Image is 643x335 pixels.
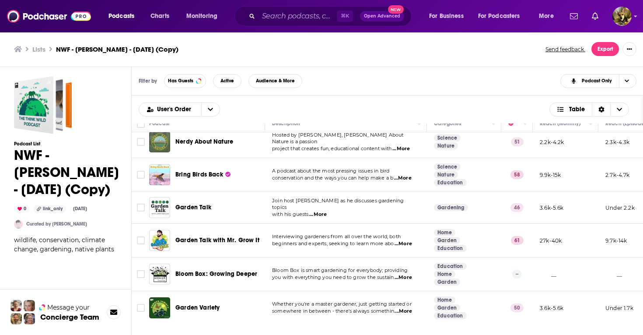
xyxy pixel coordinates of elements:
[33,205,66,213] div: link_only
[243,6,420,26] div: Search podcasts, credits, & more...
[14,147,119,198] h1: NWF - [PERSON_NAME] - [DATE] (Copy)
[14,236,114,253] span: wildlife, conservation, climate change, gardening, native plants
[605,171,630,179] p: 2.7k-4.7k
[24,313,35,324] img: Barbara Profile
[272,211,309,217] span: with his guests
[434,204,468,211] a: Gardening
[434,271,455,278] a: Home
[32,45,45,53] h3: Lists
[533,9,565,23] button: open menu
[543,46,588,53] button: Send feedback.
[272,197,404,211] span: Join host [PERSON_NAME] as he discusses gardening topics
[137,270,145,278] span: Toggle select row
[220,78,234,83] span: Active
[175,303,220,312] a: Garden Variety
[14,205,30,213] div: 0
[434,304,460,311] a: Garden
[272,233,401,240] span: Interviewing gardeners from all over the world, both
[423,9,475,23] button: open menu
[434,134,461,141] a: Science
[622,42,636,56] button: Show More Button
[175,270,257,278] span: Bloom Box: Growing Deeper
[248,74,302,88] button: Audience & More
[149,131,170,152] img: Nerdy About Nature
[539,10,554,22] span: More
[512,270,522,279] p: --
[434,142,458,149] a: Nature
[150,10,169,22] span: Charts
[137,171,145,179] span: Toggle select row
[272,175,393,181] span: conservation and the ways you can help make a b
[569,106,585,113] span: Table
[582,78,612,83] span: Podcast Only
[47,303,90,312] span: Message your
[272,132,404,145] span: Hosted by [PERSON_NAME], [PERSON_NAME] About Nature is a passion
[14,76,72,134] span: NWF - David Mizejewski - Sept 19, 2025 (Copy)
[540,237,562,244] p: 27k-40k
[309,211,327,218] span: ...More
[588,9,602,24] a: Show notifications dropdown
[540,204,564,212] p: 3.6k-5.6k
[175,236,259,245] a: Garden Talk with Mr. Grow It
[360,11,404,21] button: Open AdvancedNew
[337,11,353,22] span: ⌘ K
[149,164,170,185] img: Bring Birds Back
[434,237,460,244] a: Garden
[510,303,524,312] p: 50
[605,237,627,244] p: 9.7k-14k
[175,203,211,212] a: Garden Talk
[175,204,211,211] span: Garden Talk
[434,179,467,186] a: Education
[137,236,145,244] span: Toggle select row
[272,168,389,174] span: A podcast about the most pressing issues in bird
[149,264,170,285] img: Bloom Box: Growing Deeper
[605,138,630,146] p: 2.3k-4.3k
[149,297,170,318] a: Garden Variety
[434,263,467,270] a: Education
[612,7,632,26] img: User Profile
[186,10,217,22] span: Monitoring
[139,102,220,116] h2: Choose List sort
[256,78,295,83] span: Audience & More
[429,10,464,22] span: For Business
[272,274,394,280] span: you with everything you need to grow the sustain
[592,103,610,116] div: Sort Direction
[175,170,231,179] a: Bring Birds Back
[40,313,99,321] h3: Concierge Team
[175,270,257,279] a: Bloom Box: Growing Deeper
[478,10,520,22] span: For Podcasters
[149,230,170,251] a: Garden Talk with Mr. Grow It
[180,9,229,23] button: open menu
[137,138,145,146] span: Toggle select row
[540,271,556,278] p: __
[489,118,499,129] button: Column Actions
[149,197,170,218] img: Garden Talk
[7,8,91,25] img: Podchaser - Follow, Share and Rate Podcasts
[24,300,35,311] img: Jules Profile
[472,9,533,23] button: open menu
[213,74,241,88] button: Active
[272,145,392,152] span: project that creates fun, educational content with
[560,74,636,88] button: Choose View
[139,78,157,84] h3: Filter by
[540,304,564,312] p: 3.6k-5.6k
[175,138,233,145] span: Nerdy About Nature
[511,236,524,245] p: 61
[14,141,119,147] h3: Podcast List
[259,9,337,23] input: Search podcasts, credits, & more...
[540,138,564,146] p: 2.2k-4.2k
[434,279,460,286] a: Garden
[586,118,596,129] button: Column Actions
[175,304,220,311] span: Garden Variety
[434,229,455,236] a: Home
[149,118,170,129] div: Podcast
[164,74,206,88] button: Has Guests
[175,171,223,178] span: Bring Birds Back
[434,171,458,178] a: Nature
[10,313,22,324] img: Jon Profile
